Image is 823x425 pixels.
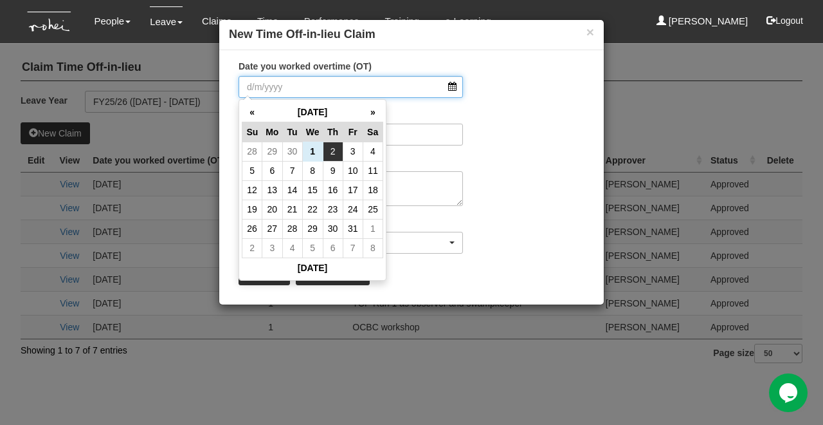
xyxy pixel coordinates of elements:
th: Sa [363,122,383,142]
td: 21 [282,200,302,219]
td: 7 [282,161,302,180]
th: Su [242,122,262,142]
button: × [586,25,594,39]
td: 24 [343,200,363,219]
td: 28 [282,219,302,238]
td: 30 [323,219,343,238]
td: 29 [262,142,282,161]
td: 5 [302,238,323,258]
th: [DATE] [242,258,383,278]
td: 13 [262,180,282,200]
td: 9 [323,161,343,180]
iframe: chat widget [769,373,810,412]
th: « [242,102,262,122]
td: 7 [343,238,363,258]
label: Date you worked overtime (OT) [239,60,372,73]
td: 12 [242,180,262,200]
td: 23 [323,200,343,219]
td: 4 [363,142,383,161]
td: 25 [363,200,383,219]
td: 8 [363,238,383,258]
td: 10 [343,161,363,180]
th: » [363,102,383,122]
th: Fr [343,122,363,142]
input: d/m/yyyy [239,76,463,98]
td: 31 [343,219,363,238]
th: Mo [262,122,282,142]
th: [DATE] [262,102,363,122]
th: We [302,122,323,142]
td: 19 [242,200,262,219]
th: Tu [282,122,302,142]
td: 3 [262,238,282,258]
td: 4 [282,238,302,258]
td: 2 [323,142,343,161]
td: 3 [343,142,363,161]
td: 5 [242,161,262,180]
td: 28 [242,142,262,161]
b: New Time Off-in-lieu Claim [229,28,375,41]
td: 18 [363,180,383,200]
td: 1 [363,219,383,238]
td: 6 [262,161,282,180]
td: 29 [302,219,323,238]
td: 1 [302,142,323,161]
td: 16 [323,180,343,200]
td: 15 [302,180,323,200]
th: Th [323,122,343,142]
td: 30 [282,142,302,161]
td: 17 [343,180,363,200]
td: 8 [302,161,323,180]
td: 26 [242,219,262,238]
td: 27 [262,219,282,238]
td: 14 [282,180,302,200]
td: 20 [262,200,282,219]
td: 2 [242,238,262,258]
td: 11 [363,161,383,180]
td: 22 [302,200,323,219]
td: 6 [323,238,343,258]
